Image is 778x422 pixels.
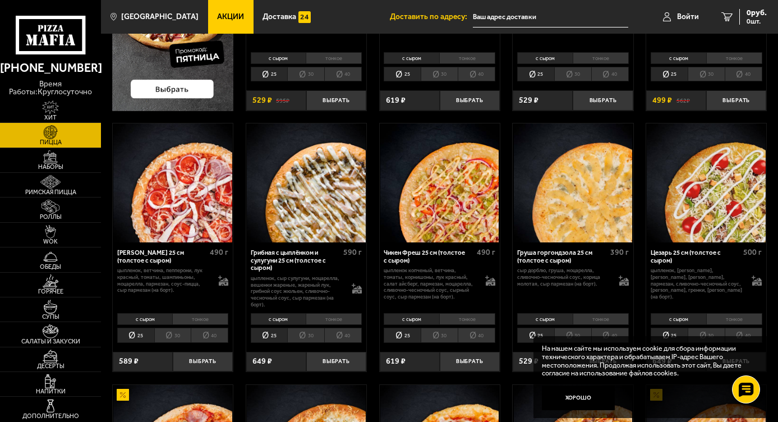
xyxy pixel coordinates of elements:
[191,328,228,343] li: 40
[247,123,366,242] img: Грибная с цыплёнком и сулугуни 25 см (толстое с сыром)
[324,328,362,343] li: 40
[117,328,154,343] li: 25
[439,52,495,64] li: тонкое
[117,389,129,401] img: Акционный
[519,357,538,365] span: 529 ₽
[172,313,228,325] li: тонкое
[306,90,366,110] button: Выбрать
[276,97,289,104] s: 595 ₽
[542,386,615,410] button: Хорошо
[246,123,366,242] a: Грибная с цыплёнком и сулугуни 25 см (толстое с сыром)
[119,357,139,365] span: 589 ₽
[251,249,340,273] div: Грибная с цыплёнком и сулугуни 25 см (толстое с сыром)
[458,328,495,343] li: 40
[384,67,421,82] li: 25
[647,123,766,242] img: Цезарь 25 см (толстое с сыром)
[113,123,232,242] img: Петровская 25 см (толстое с сыром)
[386,97,406,104] span: 619 ₽
[384,267,477,300] p: цыпленок копченый, ветчина, томаты, корнишоны, лук красный, салат айсберг, пармезан, моцарелла, с...
[651,249,740,265] div: Цезарь 25 см (толстое с сыром)
[651,67,688,82] li: 25
[251,52,306,64] li: с сыром
[343,247,362,257] span: 590 г
[217,13,244,21] span: Акции
[651,52,706,64] li: с сыром
[380,123,499,242] img: Чикен Фреш 25 см (толстое с сыром)
[517,313,573,325] li: с сыром
[210,247,228,257] span: 490 г
[252,357,272,365] span: 649 ₽
[251,313,306,325] li: с сыром
[517,328,554,343] li: 25
[439,313,495,325] li: тонкое
[117,267,210,293] p: цыпленок, ветчина, пепперони, лук красный, томаты, шампиньоны, моцарелла, пармезан, соус-пицца, с...
[113,123,233,242] a: Петровская 25 см (толстое с сыром)
[747,9,767,17] span: 0 руб.
[706,313,762,325] li: тонкое
[421,67,458,82] li: 30
[747,18,767,25] span: 0 шт.
[251,275,344,308] p: цыпленок, сыр сулугуни, моцарелла, вешенки жареные, жареный лук, грибной соус Жюльен, сливочно-че...
[573,313,629,325] li: тонкое
[573,90,633,110] button: Выбрать
[646,123,766,242] a: Цезарь 25 см (толстое с сыром)
[725,67,762,82] li: 40
[743,247,762,257] span: 500 г
[306,313,362,325] li: тонкое
[384,52,439,64] li: с сыром
[121,13,199,21] span: [GEOGRAPHIC_DATA]
[554,328,591,343] li: 30
[384,313,439,325] li: с сыром
[380,123,500,242] a: Чикен Фреш 25 см (толстое с сыром)
[517,52,573,64] li: с сыром
[287,67,324,82] li: 30
[458,67,495,82] li: 40
[651,313,706,325] li: с сыром
[688,67,725,82] li: 30
[298,11,311,24] img: 15daf4d41897b9f0e9f617042186c801.svg
[117,313,173,325] li: с сыром
[384,249,473,265] div: Чикен Фреш 25 см (толстое с сыром)
[390,13,473,21] span: Доставить по адресу:
[324,67,362,82] li: 40
[421,328,458,343] li: 30
[651,267,744,300] p: цыпленок, [PERSON_NAME], [PERSON_NAME], [PERSON_NAME], пармезан, сливочно-чесночный соус, [PERSON...
[519,97,538,104] span: 529 ₽
[477,247,495,257] span: 490 г
[554,67,591,82] li: 30
[154,328,191,343] li: 30
[306,352,366,371] button: Выбрать
[517,67,554,82] li: 25
[676,97,690,104] s: 562 ₽
[263,13,296,21] span: Доставка
[573,52,629,64] li: тонкое
[514,123,633,242] img: Груша горгондзола 25 см (толстое с сыром)
[652,97,672,104] span: 499 ₽
[473,7,628,27] input: Ваш адрес доставки
[252,97,272,104] span: 529 ₽
[306,52,362,64] li: тонкое
[386,357,406,365] span: 619 ₽
[517,249,607,265] div: Груша горгондзола 25 см (толстое с сыром)
[117,249,207,265] div: [PERSON_NAME] 25 см (толстое с сыром)
[517,267,610,287] p: сыр дорблю, груша, моцарелла, сливочно-чесночный соус, корица молотая, сыр пармезан (на борт).
[440,90,500,110] button: Выбрать
[706,90,766,110] button: Выбрать
[440,352,500,371] button: Выбрать
[677,13,699,21] span: Войти
[688,328,725,343] li: 30
[251,67,288,82] li: 25
[173,352,233,371] button: Выбрать
[384,328,421,343] li: 25
[591,67,629,82] li: 40
[542,345,752,378] p: На нашем сайте мы используем cookie для сбора информации технического характера и обрабатываем IP...
[251,328,288,343] li: 25
[591,328,629,343] li: 40
[706,52,762,64] li: тонкое
[513,123,633,242] a: Груша горгондзола 25 см (толстое с сыром)
[651,328,688,343] li: 25
[610,247,629,257] span: 390 г
[287,328,324,343] li: 30
[725,328,762,343] li: 40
